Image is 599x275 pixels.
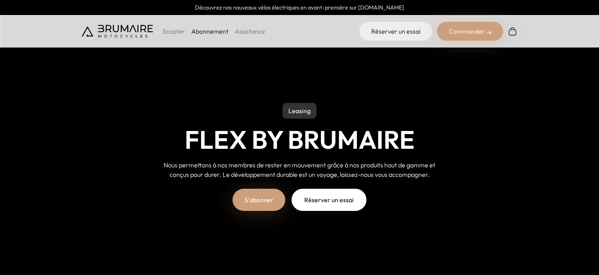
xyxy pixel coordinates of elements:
[164,161,435,178] span: Nous permettons à nos membres de rester en mouvement grâce à nos produits haut de gamme et conçus...
[235,27,265,35] a: Assistance
[437,22,503,41] div: Commander
[359,22,432,41] a: Réserver un essai
[162,27,185,36] p: Scooter
[82,25,153,38] img: Brumaire Motocycles
[282,103,317,119] p: Leasing
[508,27,517,36] img: Panier
[233,189,285,211] a: S'abonner
[486,30,491,35] img: right-arrow-2.png
[191,27,229,35] a: Abonnement
[185,125,415,154] h1: Flex by Brumaire
[292,189,366,211] a: Réserver un essai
